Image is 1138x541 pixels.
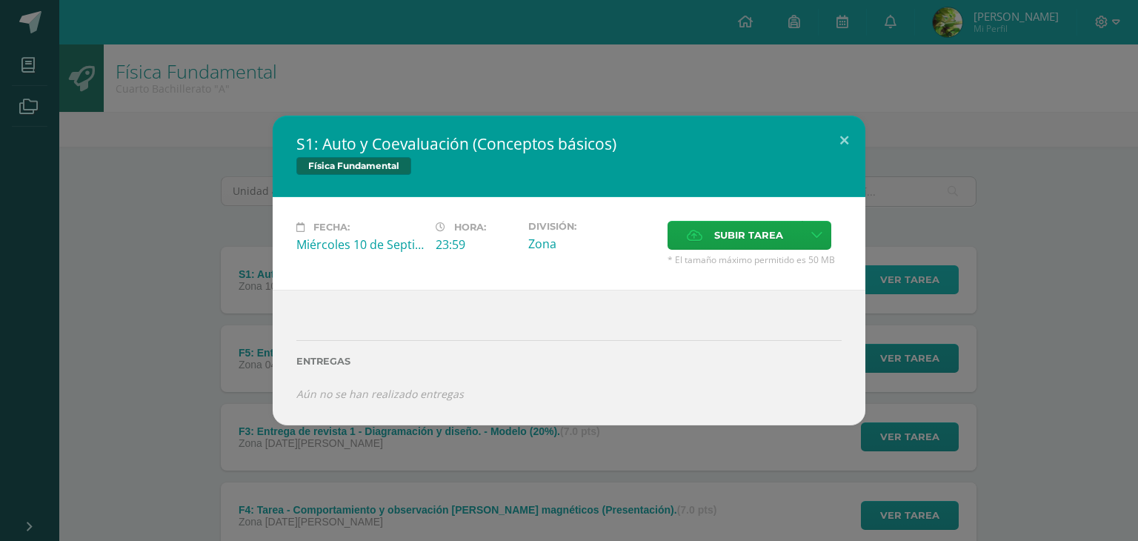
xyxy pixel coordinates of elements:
i: Aún no se han realizado entregas [296,387,464,401]
div: Miércoles 10 de Septiembre [296,236,424,253]
div: 23:59 [436,236,516,253]
span: * El tamaño máximo permitido es 50 MB [668,253,842,266]
label: Entregas [296,356,842,367]
span: Subir tarea [714,222,783,249]
span: Física Fundamental [296,157,411,175]
span: Fecha: [313,222,350,233]
button: Close (Esc) [823,116,865,166]
h2: S1: Auto y Coevaluación (Conceptos básicos) [296,133,842,154]
span: Hora: [454,222,486,233]
label: División: [528,221,656,232]
div: Zona [528,236,656,252]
